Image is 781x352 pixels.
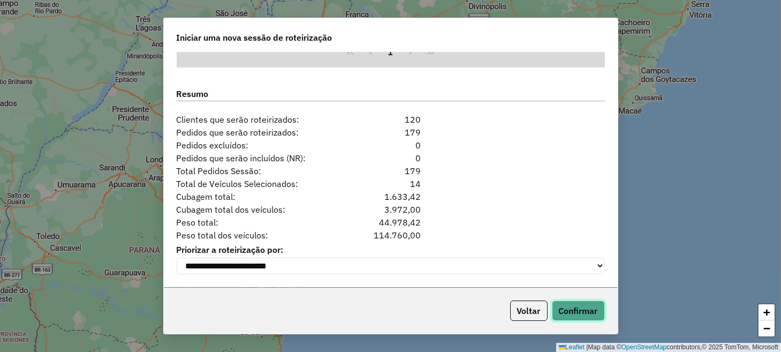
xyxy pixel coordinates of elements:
[177,87,605,102] label: Resumo
[170,177,354,190] span: Total de Veículos Selecionados:
[354,190,427,203] div: 1.633,42
[763,321,770,335] span: −
[354,126,427,139] div: 179
[170,190,354,203] span: Cubagem total:
[621,343,667,351] a: OpenStreetMap
[170,229,354,242] span: Peso total dos veículos:
[170,216,354,229] span: Peso total:
[170,126,354,139] span: Pedidos que serão roteirizados:
[170,203,354,216] span: Cubagem total dos veículos:
[759,320,775,336] a: Zoom out
[510,301,548,321] button: Voltar
[177,31,332,44] span: Iniciar uma nova sessão de roteirização
[586,343,588,351] span: |
[177,243,605,256] label: Priorizar a roteirização por:
[354,152,427,164] div: 0
[552,301,605,321] button: Confirmar
[170,164,354,177] span: Total Pedidos Sessão:
[354,113,427,126] div: 120
[354,216,427,229] div: 44.978,42
[559,343,585,351] a: Leaflet
[170,113,354,126] span: Clientes que serão roteirizados:
[170,139,354,152] span: Pedidos excluídos:
[763,305,770,319] span: +
[354,164,427,177] div: 179
[556,343,781,352] div: Map data © contributors,© 2025 TomTom, Microsoft
[759,304,775,320] a: Zoom in
[354,177,427,190] div: 14
[354,203,427,216] div: 3.972,00
[354,139,427,152] div: 0
[170,152,354,164] span: Pedidos que serão incluídos (NR):
[354,229,427,242] div: 114.760,00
